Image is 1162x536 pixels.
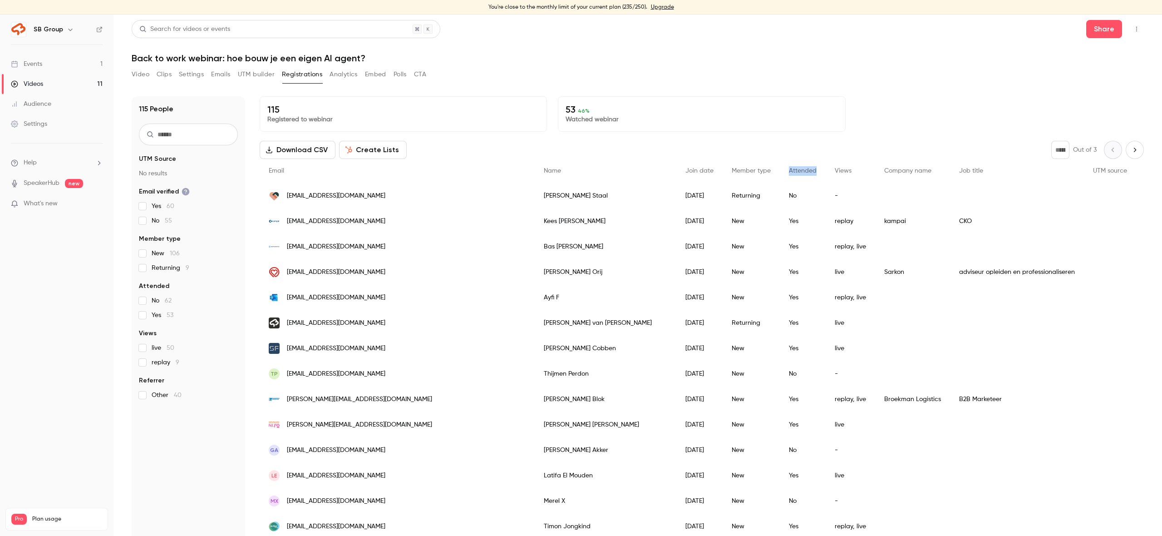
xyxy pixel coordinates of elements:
[723,488,780,514] div: New
[287,395,432,404] span: [PERSON_NAME][EMAIL_ADDRESS][DOMAIN_NAME]
[287,420,432,430] span: [PERSON_NAME][EMAIL_ADDRESS][DOMAIN_NAME]
[269,419,280,430] img: nlpo.nl
[11,119,47,129] div: Settings
[24,158,37,168] span: Help
[330,67,358,82] button: Analytics
[732,168,771,174] span: Member type
[780,183,826,208] div: No
[179,67,204,82] button: Settings
[826,412,875,437] div: live
[789,168,817,174] span: Attended
[535,488,676,514] div: Merel X
[676,412,723,437] div: [DATE]
[287,191,385,201] span: [EMAIL_ADDRESS][DOMAIN_NAME]
[11,22,26,37] img: SB Group
[826,463,875,488] div: live
[723,259,780,285] div: New
[269,343,280,354] img: sparkleflow.com
[535,336,676,361] div: [PERSON_NAME] Cobben
[152,358,179,367] span: replay
[165,218,172,224] span: 55
[535,183,676,208] div: [PERSON_NAME] Staal
[780,285,826,310] div: Yes
[1073,145,1097,154] p: Out of 3
[139,282,169,291] span: Attended
[139,154,238,400] section: facet-groups
[544,168,561,174] span: Name
[685,168,714,174] span: Join date
[780,310,826,336] div: Yes
[270,446,278,454] span: GA
[34,25,63,34] h6: SB Group
[676,310,723,336] div: [DATE]
[269,394,280,405] img: broekmanlogistics.com
[269,168,284,174] span: Email
[723,412,780,437] div: New
[11,60,42,69] div: Events
[152,263,189,273] span: Returning
[152,216,172,225] span: No
[267,115,539,124] p: Registered to webinar
[287,471,385,481] span: [EMAIL_ADDRESS][DOMAIN_NAME]
[723,361,780,387] div: New
[826,208,875,234] div: replay
[139,104,173,114] h1: 115 People
[267,104,539,115] p: 115
[186,265,189,271] span: 9
[676,387,723,412] div: [DATE]
[535,361,676,387] div: Thijmen Perdon
[339,141,407,159] button: Create Lists
[287,369,385,379] span: [EMAIL_ADDRESS][DOMAIN_NAME]
[826,387,875,412] div: replay, live
[269,267,280,278] img: sarkon.nl
[287,217,385,226] span: [EMAIL_ADDRESS][DOMAIN_NAME]
[535,285,676,310] div: Ayfi F
[950,259,1084,285] div: adviseur opleiden en professionaliseren
[723,285,780,310] div: New
[139,169,238,178] p: No results
[826,234,875,259] div: replay, live
[287,522,385,531] span: [EMAIL_ADDRESS][DOMAIN_NAME]
[723,208,780,234] div: New
[535,310,676,336] div: [PERSON_NAME] van [PERSON_NAME]
[676,336,723,361] div: [DATE]
[535,259,676,285] div: [PERSON_NAME] Orij
[780,234,826,259] div: Yes
[11,99,51,109] div: Audience
[269,246,280,248] img: heattransformers.com
[780,387,826,412] div: Yes
[826,183,875,208] div: -
[287,344,385,353] span: [EMAIL_ADDRESS][DOMAIN_NAME]
[780,488,826,514] div: No
[535,387,676,412] div: [PERSON_NAME] Blok
[723,234,780,259] div: New
[676,463,723,488] div: [DATE]
[139,329,157,338] span: Views
[365,67,386,82] button: Embed
[676,208,723,234] div: [DATE]
[723,387,780,412] div: New
[11,514,27,525] span: Pro
[780,437,826,463] div: No
[723,437,780,463] div: New
[139,154,176,164] span: UTM Source
[566,104,837,115] p: 53
[780,463,826,488] div: Yes
[287,318,385,328] span: [EMAIL_ADDRESS][DOMAIN_NAME]
[157,67,172,82] button: Clips
[92,200,103,208] iframe: Noticeable Trigger
[165,298,172,304] span: 62
[676,183,723,208] div: [DATE]
[875,387,950,412] div: Broekman Logistics
[676,361,723,387] div: [DATE]
[875,259,950,285] div: Sarkon
[835,168,852,174] span: Views
[535,437,676,463] div: [PERSON_NAME] Akker
[271,370,278,378] span: TP
[287,496,385,506] span: [EMAIL_ADDRESS][DOMAIN_NAME]
[676,285,723,310] div: [DATE]
[132,53,1144,64] h1: Back to work webinar: hoe bouw je een eigen AI agent?
[959,168,983,174] span: Job title
[238,67,275,82] button: UTM builder
[566,115,837,124] p: Watched webinar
